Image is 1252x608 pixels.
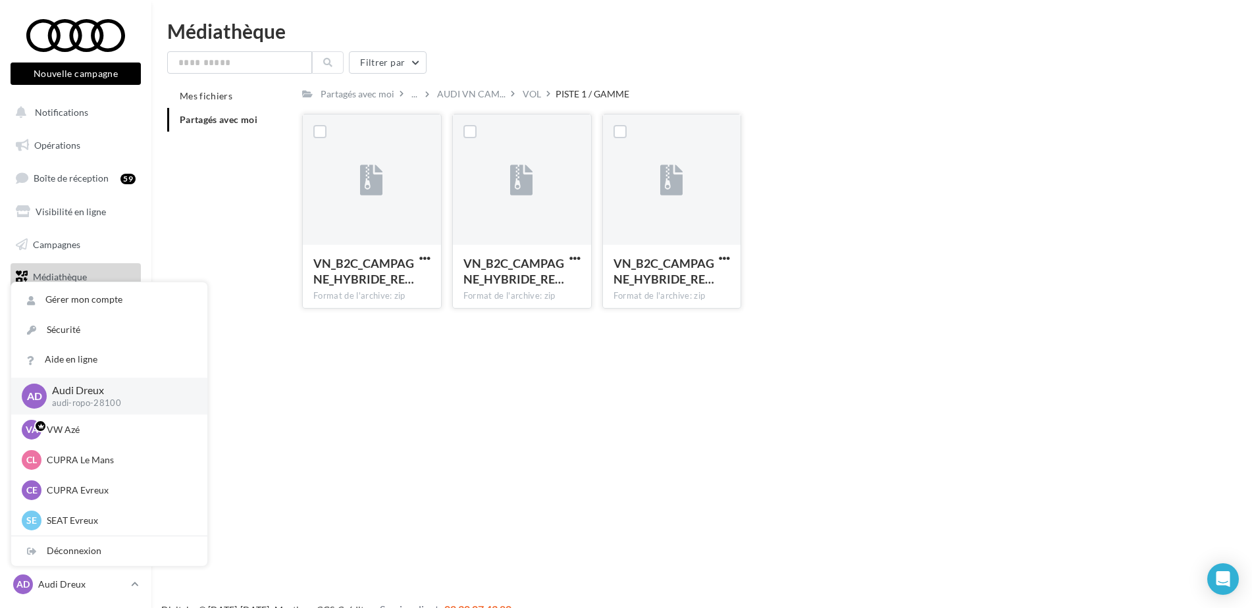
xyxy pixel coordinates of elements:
button: Filtrer par [349,51,427,74]
div: 59 [120,174,136,184]
p: CUPRA Le Mans [47,453,192,467]
p: audi-ropo-28100 [52,397,186,409]
span: Médiathèque [33,271,87,282]
div: Format de l'archive: zip [613,290,731,302]
a: Visibilité en ligne [8,198,143,226]
a: Sécurité [11,315,207,345]
button: Notifications [8,99,138,126]
a: AD Audi Dreux [11,572,141,597]
a: Gérer mon compte [11,285,207,315]
span: AUDI VN CAM... [437,88,506,101]
div: Format de l'archive: zip [313,290,430,302]
span: VN_B2C_CAMPAGNE_HYBRIDE_RECHARGEABLE_PISTE_1_GAMME_VOL_1920x1080 [313,256,414,286]
a: Boîte de réception59 [8,164,143,192]
div: PISTE 1 / GAMME [556,88,629,101]
div: ... [409,85,420,103]
div: VOL [523,88,541,101]
p: Audi Dreux [38,578,126,591]
p: SEAT Evreux [47,514,192,527]
span: Boîte de réception [34,172,109,184]
a: PLV et print personnalisable [8,296,143,335]
span: SE [26,514,37,527]
span: Visibilité en ligne [36,206,106,217]
div: Open Intercom Messenger [1207,563,1239,595]
div: Format de l'archive: zip [463,290,581,302]
button: Nouvelle campagne [11,63,141,85]
span: AD [27,388,42,403]
span: Notifications [35,107,88,118]
div: Déconnexion [11,536,207,566]
a: Campagnes [8,231,143,259]
span: CL [26,453,37,467]
div: Partagés avec moi [321,88,394,101]
a: Aide en ligne [11,345,207,374]
span: VN_B2C_CAMPAGNE_HYBRIDE_RECHARGEABLE_PISTE_1_GAMME_VOL_1080x1080 [463,256,564,286]
span: Campagnes [33,238,80,249]
span: CE [26,484,38,497]
span: AD [16,578,30,591]
span: Opérations [34,139,80,151]
span: Partagés avec moi [180,114,257,125]
a: Opérations [8,132,143,159]
a: Médiathèque [8,263,143,291]
span: VA [26,423,38,436]
p: VW Azé [47,423,192,436]
div: Médiathèque [167,21,1236,41]
p: Audi Dreux [52,383,186,398]
span: VN_B2C_CAMPAGNE_HYBRIDE_RECHARGEABLE_PISTE_1_GAMME_VOL_1080x1920 [613,256,714,286]
p: CUPRA Evreux [47,484,192,497]
span: Mes fichiers [180,90,232,101]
